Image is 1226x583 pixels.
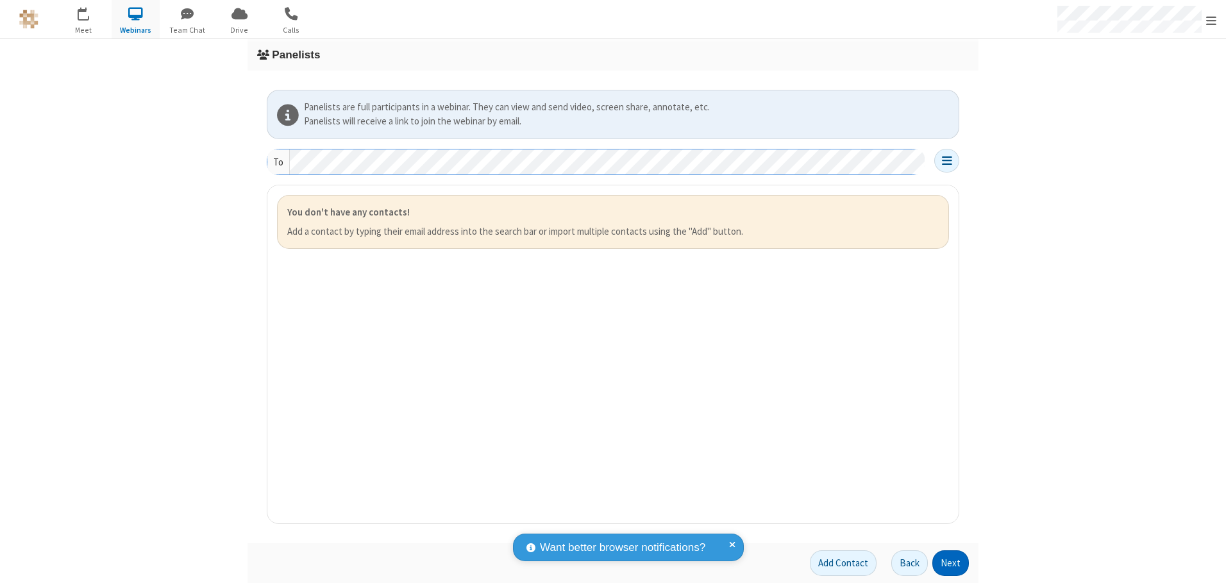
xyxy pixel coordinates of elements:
strong: You don't have any contacts! [287,206,410,218]
div: Panelists will receive a link to join the webinar by email. [304,114,954,129]
button: Back [891,550,928,576]
div: 2 [87,7,95,17]
button: Next [932,550,969,576]
div: To [267,149,290,174]
p: Add a contact by typing their email address into the search bar or import multiple contacts using... [287,224,939,239]
span: Webinars [112,24,160,36]
span: Calls [267,24,315,36]
button: Add Contact [810,550,877,576]
span: Team Chat [164,24,212,36]
span: Drive [215,24,264,36]
img: QA Selenium DO NOT DELETE OR CHANGE [19,10,38,29]
span: Want better browser notifications? [540,539,705,556]
div: Panelists are full participants in a webinar. They can view and send video, screen share, annotat... [304,100,954,115]
span: Add Contact [818,557,868,569]
button: Open menu [934,149,959,173]
span: Meet [60,24,108,36]
h3: Panelists [257,49,969,61]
